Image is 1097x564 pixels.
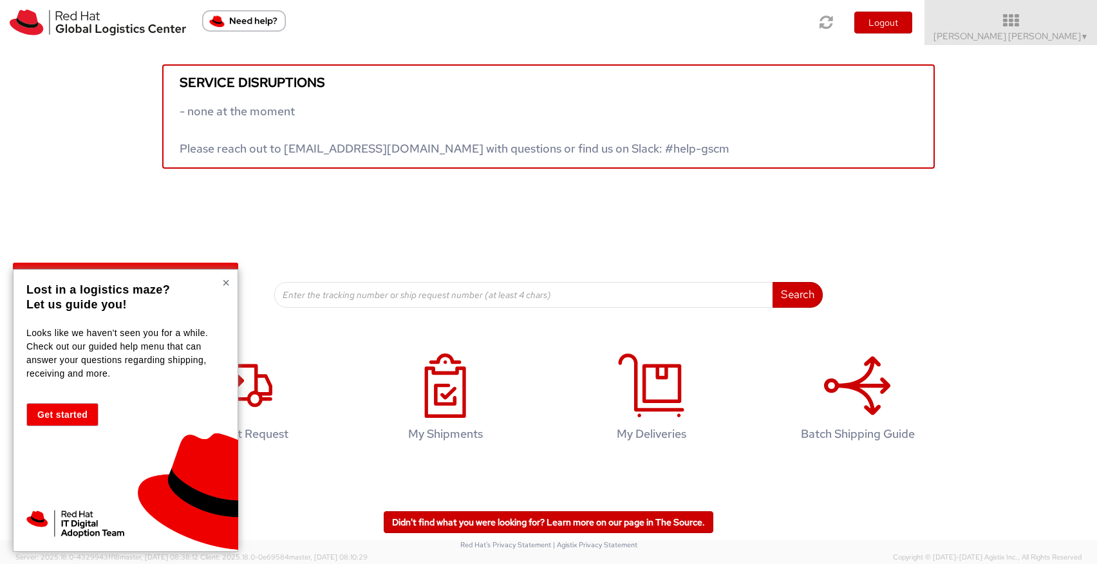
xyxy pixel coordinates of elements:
a: Batch Shipping Guide [761,340,954,460]
strong: Let us guide you! [26,298,127,311]
span: Client: 2025.18.0-0e69584 [200,552,368,561]
h4: My Deliveries [568,428,735,440]
button: Get started [26,403,98,426]
span: - none at the moment Please reach out to [EMAIL_ADDRESS][DOMAIN_NAME] with questions or find us o... [180,104,729,156]
strong: Lost in a logistics maze? [26,283,170,296]
a: My Shipments [349,340,542,460]
input: Enter the tracking number or ship request number (at least 4 chars) [274,282,773,308]
a: Shipment Request [143,340,336,460]
a: Didn't find what you were looking for? Learn more on our page in The Source. [384,511,713,533]
button: Logout [854,12,912,33]
button: Need help? [202,10,286,32]
a: Red Hat's Privacy Statement [460,540,551,549]
span: Copyright © [DATE]-[DATE] Agistix Inc., All Rights Reserved [893,552,1082,563]
button: Search [773,282,823,308]
p: Looks like we haven't seen you for a while. Check out our guided help menu that can answer your q... [26,326,221,381]
h4: My Shipments [362,428,529,440]
a: My Deliveries [555,340,748,460]
span: ▼ [1081,32,1089,42]
button: Close [222,276,230,289]
h5: Service disruptions [180,75,917,89]
img: rh-logistics-00dfa346123c4ec078e1.svg [10,10,186,35]
a: Service disruptions - none at the moment Please reach out to [EMAIL_ADDRESS][DOMAIN_NAME] with qu... [162,64,935,169]
a: | Agistix Privacy Statement [553,540,637,549]
span: master, [DATE] 08:10:29 [289,552,368,561]
span: [PERSON_NAME] [PERSON_NAME] [933,30,1089,42]
h4: Batch Shipping Guide [774,428,941,440]
span: Server: 2025.18.0-4329943ff18 [15,552,198,561]
span: master, [DATE] 08:38:12 [120,552,198,561]
h4: Shipment Request [156,428,323,440]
